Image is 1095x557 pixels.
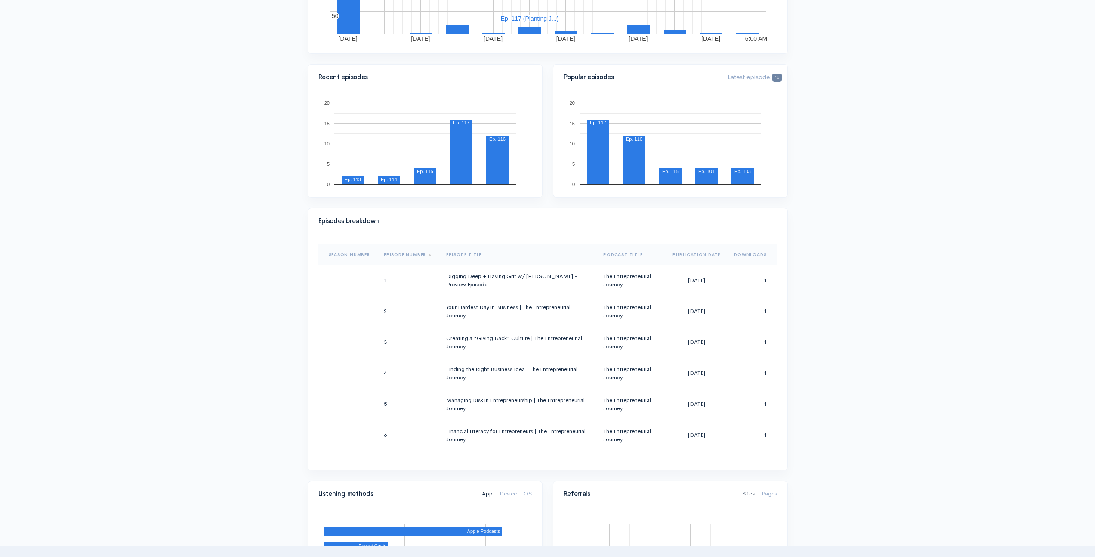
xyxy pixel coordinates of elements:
text: Ep. 115 [662,169,679,174]
text: Ep. 101 [698,169,715,174]
text: 10 [569,141,574,146]
td: [DATE] [666,327,727,358]
text: Ep. 113 [345,177,361,182]
td: 4 [377,358,439,389]
th: Sort column [377,244,439,265]
text: Ep. 116 [626,136,642,142]
text: 0 [572,182,574,187]
td: Digging Deep + Having Grit w/ [PERSON_NAME] - Preview Episode [439,265,596,296]
text: Pocket Casts [358,543,386,548]
td: 1 [727,389,777,420]
td: The Entrepreneurial Journey [596,451,666,482]
text: Ep. 103 [734,169,751,174]
th: Sort column [318,244,377,265]
svg: A chart. [564,101,777,187]
text: Apple Podcasts [467,529,500,534]
td: 2 [727,451,777,482]
text: [DATE] [701,35,720,42]
td: The Entrepreneurial Journey [596,420,666,451]
text: 5 [572,161,574,167]
td: Creating a "Giving Back" Culture | The Entrepreneurial Journey [439,327,596,358]
text: [DATE] [338,35,357,42]
text: [DATE] [556,35,575,42]
text: 10 [324,141,329,146]
th: Sort column [439,244,596,265]
text: 0 [327,182,329,187]
td: The Entrepreneurial Journey [596,358,666,389]
td: 7 [377,451,439,482]
text: Ep. 115 [417,169,433,174]
td: 2 [377,296,439,327]
td: 1 [727,358,777,389]
text: 6:00 AM [745,35,767,42]
text: 20 [569,100,574,105]
td: Financial Literacy for Entrepreneurs | The Entrepreneurial Journey [439,420,596,451]
td: 1 [727,265,777,296]
text: 15 [324,121,329,126]
svg: A chart. [318,101,532,187]
td: [DATE] [666,420,727,451]
span: 16 [772,74,782,82]
text: Ep. 117 [453,120,469,125]
td: Managing Risk in Entrepreneurship | The Entrepreneurial Journey [439,389,596,420]
text: 50 [332,12,339,19]
span: Latest episode: [728,73,782,81]
td: The Entrepreneurial Journey [596,296,666,327]
text: Ep. 116 [489,136,506,142]
text: Ep. 117 [590,120,606,125]
td: 3 [377,327,439,358]
text: 5 [327,161,329,167]
td: 1 [727,296,777,327]
h4: Popular episodes [564,74,718,81]
td: The Entrepreneurial Journey [596,327,666,358]
a: OS [524,481,532,507]
h4: Recent episodes [318,74,527,81]
a: App [482,481,493,507]
td: 1 [727,420,777,451]
h4: Referrals [564,490,732,498]
text: [DATE] [484,35,503,42]
th: Sort column [596,244,666,265]
td: Finding the Right Business Idea | The Entrepreneurial Journey [439,358,596,389]
h4: Episodes breakdown [318,217,772,225]
text: Ep. 114 [381,177,397,182]
td: [DATE] [666,451,727,482]
td: 5 [377,389,439,420]
a: Device [500,481,517,507]
text: 15 [569,121,574,126]
td: The Entrepreneurial Journey [596,265,666,296]
a: Sites [742,481,755,507]
td: The Entrepreneurial Journey [596,389,666,420]
td: 1 [377,265,439,296]
th: Sort column [666,244,727,265]
a: Pages [762,481,777,507]
td: [DATE] [666,389,727,420]
h4: Listening methods [318,490,472,498]
td: Your Hardest Day in Business | The Entrepreneurial Journey [439,296,596,327]
td: [DATE] [666,358,727,389]
td: 1 [727,327,777,358]
text: [DATE] [629,35,648,42]
text: 20 [324,100,329,105]
th: Sort column [727,244,777,265]
td: [DATE] [666,296,727,327]
td: 6 [377,420,439,451]
td: Leaving a Legacy With Your Business | The Entrepreneurial Journey [439,451,596,482]
text: [DATE] [411,35,430,42]
text: Ep. 117 (Planting J...) [500,15,558,22]
td: [DATE] [666,265,727,296]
